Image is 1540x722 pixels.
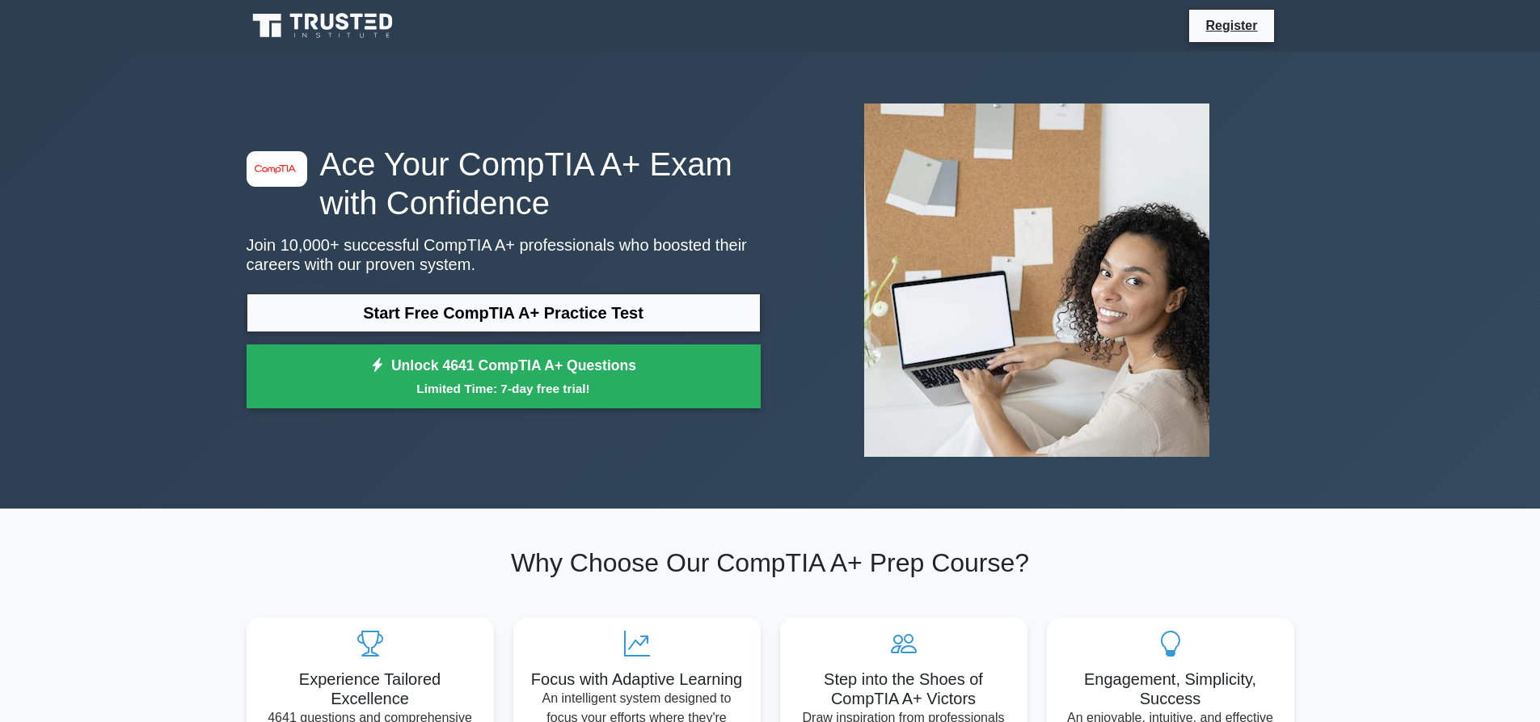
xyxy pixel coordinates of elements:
h5: Step into the Shoes of CompTIA A+ Victors [793,669,1015,708]
h5: Engagement, Simplicity, Success [1060,669,1281,708]
a: Start Free CompTIA A+ Practice Test [247,293,761,332]
small: Limited Time: 7-day free trial! [267,379,740,398]
a: Unlock 4641 CompTIA A+ QuestionsLimited Time: 7-day free trial! [247,344,761,409]
h5: Experience Tailored Excellence [259,669,481,708]
a: Register [1196,15,1267,36]
h1: Ace Your CompTIA A+ Exam with Confidence [247,145,761,222]
p: Join 10,000+ successful CompTIA A+ professionals who boosted their careers with our proven system. [247,235,761,274]
h5: Focus with Adaptive Learning [526,669,748,689]
h2: Why Choose Our CompTIA A+ Prep Course? [247,547,1294,578]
